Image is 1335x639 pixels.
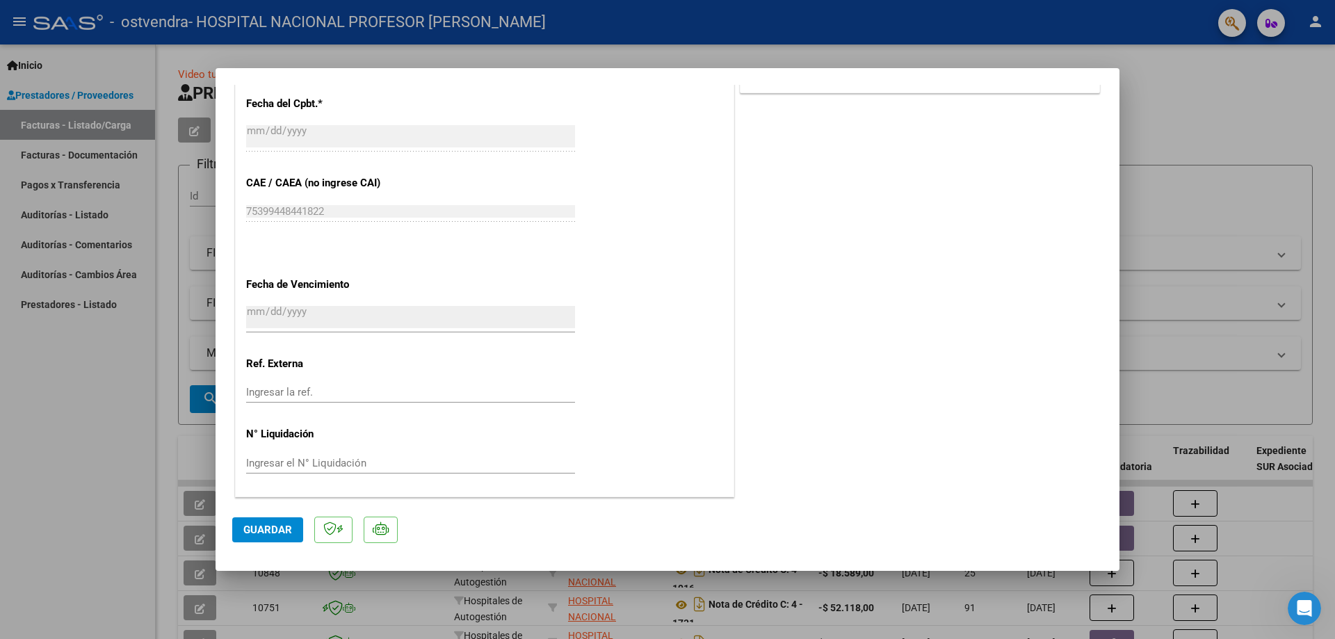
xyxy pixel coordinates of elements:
p: Fecha de Vencimiento [246,277,389,293]
p: Ref. Externa [246,356,389,372]
iframe: Intercom live chat [1288,592,1321,625]
button: Guardar [232,517,303,542]
p: CAE / CAEA (no ingrese CAI) [246,175,389,191]
p: Fecha del Cpbt. [246,96,389,112]
p: N° Liquidación [246,426,389,442]
span: Guardar [243,524,292,536]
